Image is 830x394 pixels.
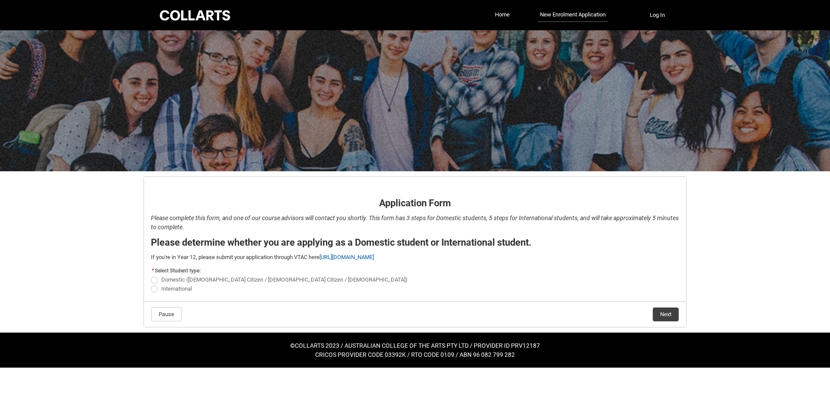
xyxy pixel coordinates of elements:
[151,237,531,248] strong: Please determine whether you are applying as a Domestic student or International student.
[151,215,679,231] em: Please complete this form, and one of our course advisors will contact you shortly. This form has...
[152,268,154,274] abbr: required
[151,183,232,191] strong: Application Form - Page 1
[379,198,451,208] strong: Application Form
[653,308,679,321] button: Next
[538,8,608,22] a: New Enrolment Application
[161,276,408,283] span: Domestic ([DEMOGRAPHIC_DATA] Citizen / [DEMOGRAPHIC_DATA] Citizen / [DEMOGRAPHIC_DATA])
[155,268,201,274] span: Select Student type:
[642,8,672,22] button: Log In
[151,308,182,321] button: Pause
[161,285,192,292] span: International
[151,253,679,262] p: If you're in Year 12, please submit your application through VTAC here
[493,8,512,21] a: Home
[144,176,686,327] article: REDU_Application_Form_for_Applicant flow
[319,254,374,260] a: [URL][DOMAIN_NAME]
